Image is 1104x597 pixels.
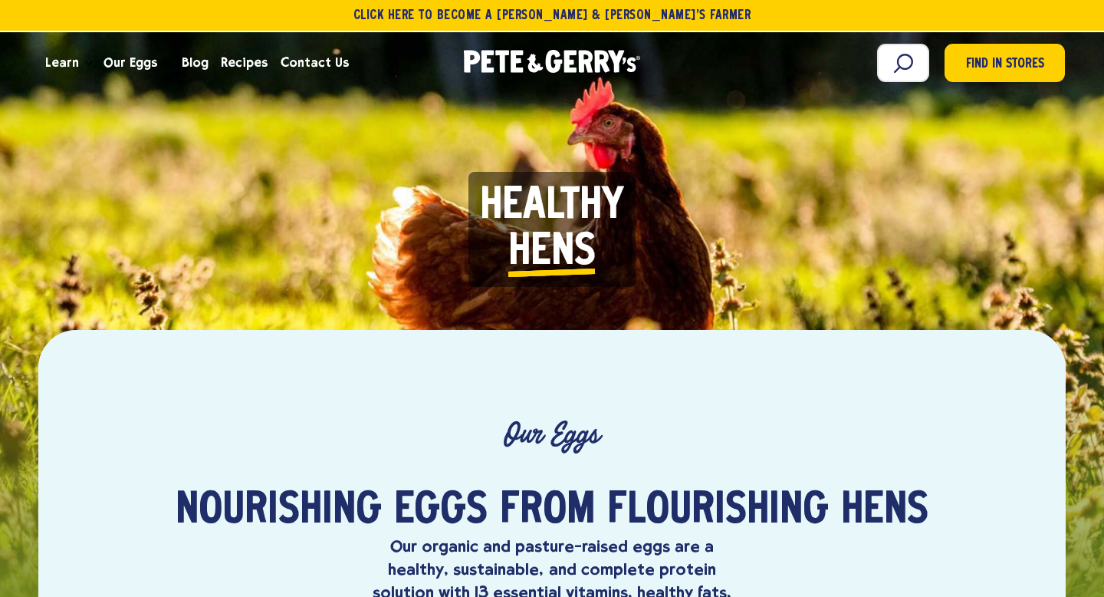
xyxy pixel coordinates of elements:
i: s [574,229,596,275]
span: Learn [45,53,79,72]
a: Contact Us [274,42,355,84]
span: Find in Stores [966,54,1044,75]
a: Recipes [215,42,274,84]
span: Recipes [221,53,268,72]
button: Open the dropdown menu for Learn [85,61,93,66]
a: Blog [176,42,215,84]
a: Our Eggs [97,42,163,84]
i: n [551,229,574,275]
span: hens [841,488,928,534]
a: Find in Stores [945,44,1065,82]
span: Healthy [480,183,624,229]
span: Blog [182,53,209,72]
input: Search [877,44,929,82]
span: eggs [394,488,488,534]
button: Open the dropdown menu for Our Eggs [163,61,171,66]
span: Nourishing [176,488,382,534]
span: from [500,488,595,534]
span: Contact Us [281,53,349,72]
a: Learn [39,42,85,84]
span: Our Eggs [103,53,157,72]
span: flourishing [607,488,829,534]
